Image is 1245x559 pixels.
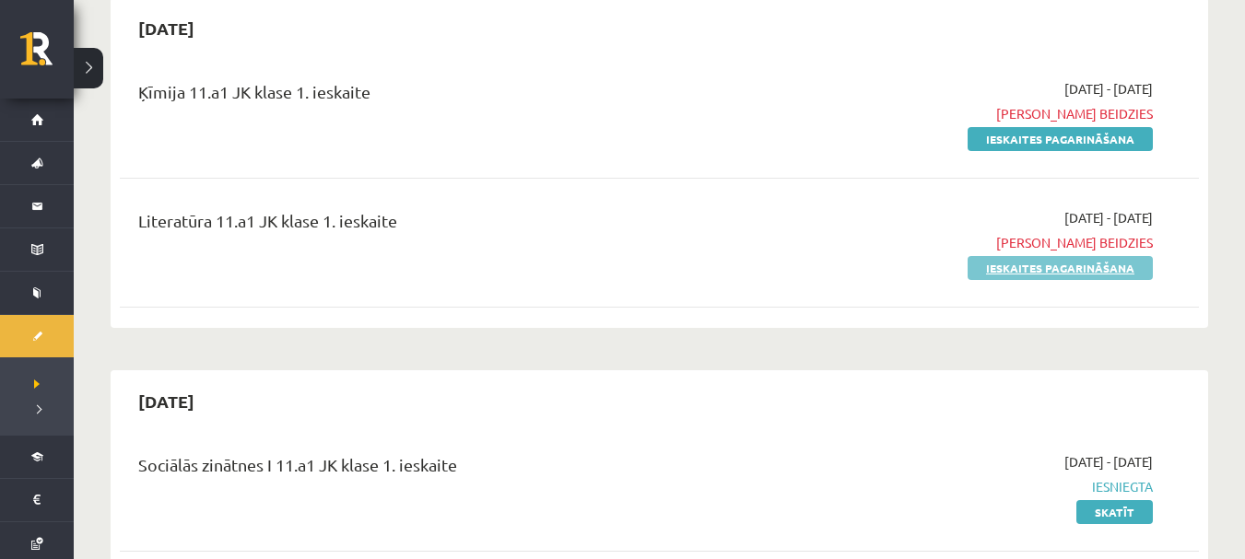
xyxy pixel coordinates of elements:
[120,6,213,50] h2: [DATE]
[1076,500,1153,524] a: Skatīt
[968,127,1153,151] a: Ieskaites pagarināšana
[138,208,805,242] div: Literatūra 11.a1 JK klase 1. ieskaite
[138,79,805,113] div: Ķīmija 11.a1 JK klase 1. ieskaite
[833,477,1153,496] span: Iesniegta
[120,379,213,423] h2: [DATE]
[1064,79,1153,99] span: [DATE] - [DATE]
[968,256,1153,280] a: Ieskaites pagarināšana
[833,104,1153,123] span: [PERSON_NAME] beidzies
[1064,208,1153,227] span: [DATE] - [DATE]
[1064,452,1153,472] span: [DATE] - [DATE]
[833,233,1153,252] span: [PERSON_NAME] beidzies
[138,452,805,486] div: Sociālās zinātnes I 11.a1 JK klase 1. ieskaite
[20,32,74,78] a: Rīgas 1. Tālmācības vidusskola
